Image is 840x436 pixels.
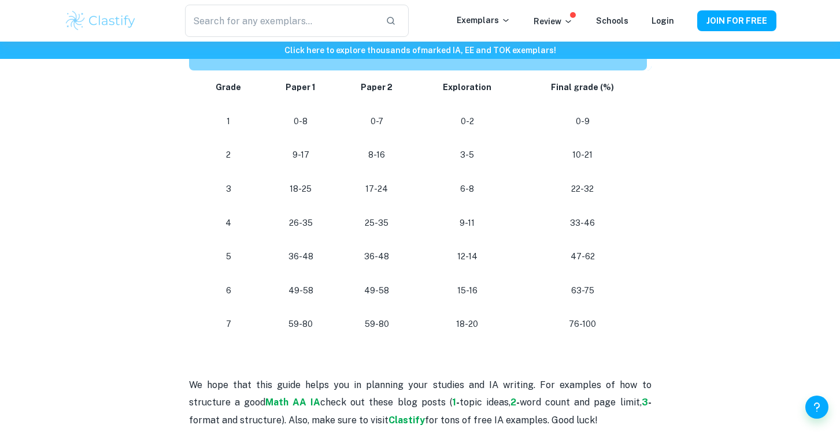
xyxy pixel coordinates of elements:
p: 3-5 [425,147,509,163]
a: 1 [452,397,456,408]
p: 7 [203,316,254,332]
p: 49-58 [273,283,329,299]
input: Search for any exemplars... [185,5,376,37]
p: 18-20 [425,316,509,332]
p: 5 [203,249,254,264]
p: 10-21 [528,147,637,163]
img: Clastify logo [64,9,138,32]
p: 3 [203,181,254,197]
p: 36-48 [273,249,329,264]
p: 22-32 [528,181,637,197]
a: Clastify [388,415,425,426]
p: 47-62 [528,249,637,264]
button: Help and Feedback [805,396,828,419]
p: 59-80 [273,316,329,332]
button: JOIN FOR FREE [697,10,776,31]
h6: Click here to explore thousands of marked IA, EE and TOK exemplars ! [2,44,838,57]
p: 1 [203,114,254,129]
strong: Final grade (%) [551,83,614,92]
p: 17-24 [347,181,406,197]
p: 9-11 [425,215,509,231]
strong: Exploration [443,83,491,92]
p: 59-80 [347,316,406,332]
p: Exemplars [457,14,510,27]
p: 0-9 [528,114,637,129]
a: Math AA IA [265,397,320,408]
p: 4 [203,215,254,231]
p: 0-8 [273,114,329,129]
p: 33-46 [528,215,637,231]
p: 9-17 [273,147,329,163]
p: 63-75 [528,283,637,299]
p: 76-100 [528,316,637,332]
p: We hope that this guide helps you in planning your studies and IA writing. For examples of how to... [189,377,652,429]
p: 6 [203,283,254,299]
p: 18-25 [273,181,329,197]
a: 3 [642,397,648,408]
strong: Paper 1 [286,83,316,92]
strong: - [648,397,652,408]
p: 0-7 [347,114,406,129]
p: 2 [203,147,254,163]
p: 26-35 [273,215,329,231]
a: Login [652,16,674,25]
a: 2 [510,397,516,408]
p: 0-2 [425,114,509,129]
p: Review [534,15,573,28]
strong: Paper 2 [361,83,393,92]
p: 6-8 [425,181,509,197]
p: 8-16 [347,147,406,163]
p: 12-14 [425,249,509,264]
a: Schools [596,16,628,25]
strong: Grade [216,83,241,92]
p: 25-35 [347,215,406,231]
strong: - [456,397,460,408]
p: 15-16 [425,283,509,299]
strong: - [516,397,520,408]
p: 49-58 [347,283,406,299]
p: 36-48 [347,249,406,264]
